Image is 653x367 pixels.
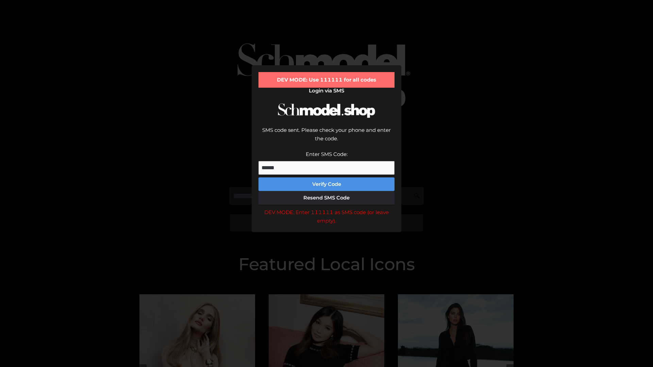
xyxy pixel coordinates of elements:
div: DEV MODE: Enter 111111 as SMS code (or leave empty). [258,208,395,225]
label: Enter SMS Code: [306,151,348,157]
div: DEV MODE: Use 111111 for all codes [258,72,395,88]
button: Verify Code [258,177,395,191]
img: Schmodel Logo [275,97,378,124]
div: SMS code sent. Please check your phone and enter the code. [258,126,395,150]
button: Resend SMS Code [258,191,395,205]
h2: Login via SMS [258,88,395,94]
